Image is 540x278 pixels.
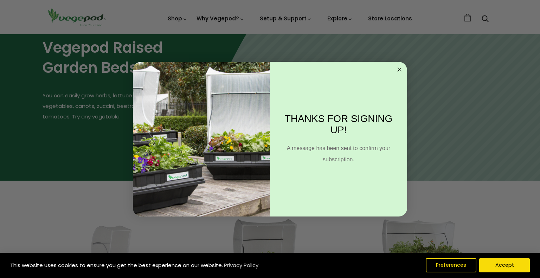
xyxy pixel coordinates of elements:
button: Preferences [426,258,476,272]
button: Close dialog [395,65,404,74]
button: Accept [479,258,530,272]
img: d2757983-e1a7-4cc7-a1bb-b99d7a4c3409.jpeg [133,62,270,216]
span: A message has been sent to confirm your subscription. [287,145,390,162]
span: THANKS FOR SIGNING UP! [285,113,392,135]
span: This website uses cookies to ensure you get the best experience on our website. [10,261,223,269]
a: Privacy Policy (opens in a new tab) [223,259,259,272]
